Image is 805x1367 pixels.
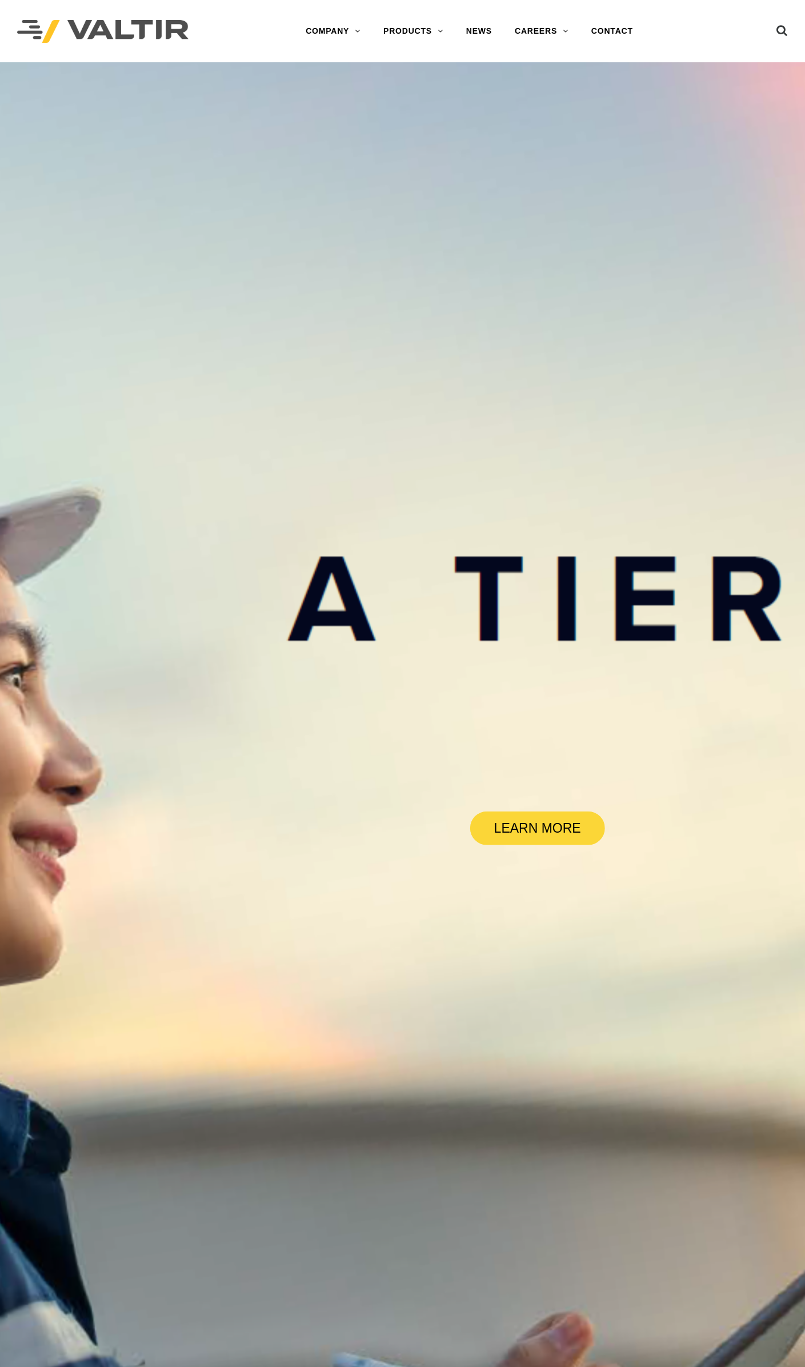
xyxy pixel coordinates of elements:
a: PRODUCTS [372,20,455,43]
a: CAREERS [503,20,580,43]
a: NEWS [455,20,503,43]
a: COMPANY [294,20,372,43]
img: Valtir [17,20,189,43]
a: CONTACT [580,20,644,43]
a: LEARN MORE [470,812,605,845]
